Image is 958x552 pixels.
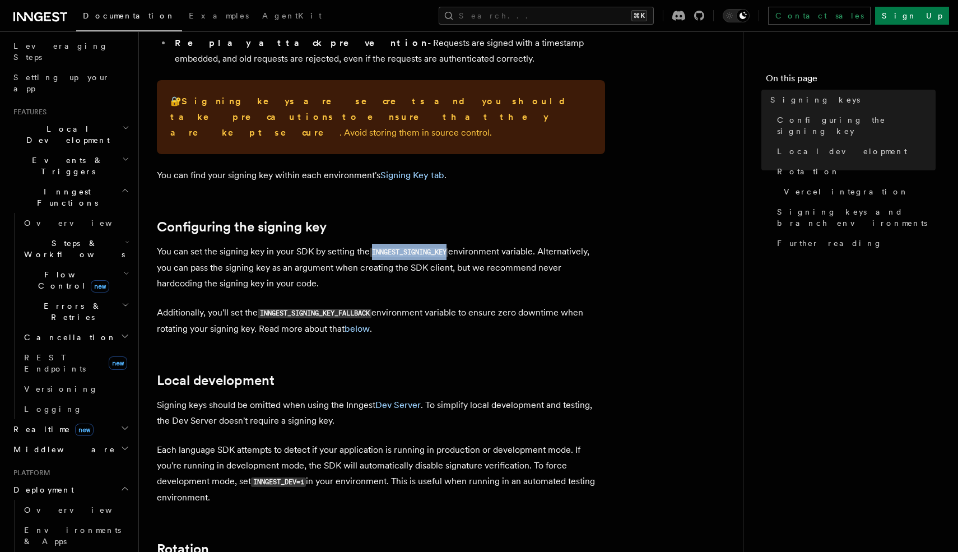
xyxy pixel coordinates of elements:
[779,182,936,202] a: Vercel integration
[773,141,936,161] a: Local development
[13,73,110,93] span: Setting up your app
[773,202,936,233] a: Signing keys and branch environments
[255,3,328,30] a: AgentKit
[20,332,117,343] span: Cancellation
[251,477,306,487] code: INNGEST_DEV=1
[631,10,647,21] kbd: ⌘K
[777,238,882,249] span: Further reading
[20,265,132,296] button: Flow Controlnew
[24,353,86,373] span: REST Endpoints
[9,213,132,419] div: Inngest Functions
[262,11,322,20] span: AgentKit
[20,300,122,323] span: Errors & Retries
[370,248,448,257] code: INNGEST_SIGNING_KEY
[773,161,936,182] a: Rotation
[157,442,605,505] p: Each language SDK attempts to detect if your application is running in production or development ...
[9,424,94,435] span: Realtime
[723,9,750,22] button: Toggle dark mode
[768,7,871,25] a: Contact sales
[189,11,249,20] span: Examples
[157,219,327,235] a: Configuring the signing key
[770,94,860,105] span: Signing keys
[20,399,132,419] a: Logging
[9,123,122,146] span: Local Development
[439,7,654,25] button: Search...⌘K
[24,405,82,414] span: Logging
[109,356,127,370] span: new
[9,155,122,177] span: Events & Triggers
[766,90,936,110] a: Signing keys
[170,94,592,141] p: 🔐 . Avoid storing them in source control.
[20,327,132,347] button: Cancellation
[20,379,132,399] a: Versioning
[375,400,421,410] a: Dev Server
[83,11,175,20] span: Documentation
[75,424,94,436] span: new
[24,219,139,228] span: Overview
[20,520,132,551] a: Environments & Apps
[157,397,605,429] p: Signing keys should be omitted when using the Inngest . To simplify local development and testing...
[20,296,132,327] button: Errors & Retries
[76,3,182,31] a: Documentation
[9,484,74,495] span: Deployment
[170,96,574,138] strong: Signing keys are secrets and you should take precautions to ensure that they are kept secure
[157,244,605,291] p: You can set the signing key in your SDK by setting the environment variable. Alternatively, you c...
[9,36,132,67] a: Leveraging Steps
[9,468,50,477] span: Platform
[20,238,125,260] span: Steps & Workflows
[784,186,909,197] span: Vercel integration
[9,480,132,500] button: Deployment
[258,309,371,318] code: INNGEST_SIGNING_KEY_FALLBACK
[20,213,132,233] a: Overview
[766,72,936,90] h4: On this page
[773,233,936,253] a: Further reading
[9,186,121,208] span: Inngest Functions
[875,7,949,25] a: Sign Up
[175,38,427,48] strong: Replay attack prevention
[777,146,907,157] span: Local development
[24,505,139,514] span: Overview
[20,347,132,379] a: REST Endpointsnew
[9,150,132,182] button: Events & Triggers
[9,182,132,213] button: Inngest Functions
[9,444,115,455] span: Middleware
[380,170,444,180] a: Signing Key tab
[9,439,132,460] button: Middleware
[345,323,370,334] a: below
[182,3,255,30] a: Examples
[777,206,936,229] span: Signing keys and branch environments
[157,168,605,183] p: You can find your signing key within each environment's .
[9,419,132,439] button: Realtimenew
[777,114,936,137] span: Configuring the signing key
[157,305,605,337] p: Additionally, you'll set the environment variable to ensure zero downtime when rotating your sign...
[9,119,132,150] button: Local Development
[91,280,109,293] span: new
[20,269,123,291] span: Flow Control
[157,373,275,388] a: Local development
[20,233,132,265] button: Steps & Workflows
[777,166,840,177] span: Rotation
[24,384,98,393] span: Versioning
[773,110,936,141] a: Configuring the signing key
[9,108,46,117] span: Features
[13,41,108,62] span: Leveraging Steps
[171,35,605,67] li: - Requests are signed with a timestamp embedded, and old requests are rejected, even if the reque...
[9,67,132,99] a: Setting up your app
[24,526,121,546] span: Environments & Apps
[20,500,132,520] a: Overview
